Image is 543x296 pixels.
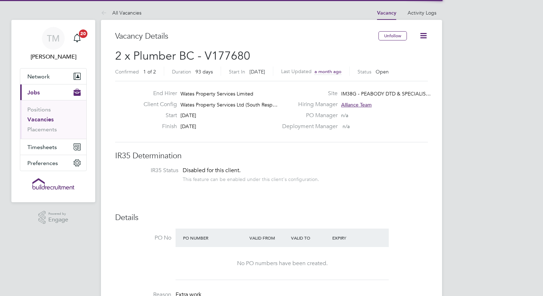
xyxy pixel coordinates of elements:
img: buildrec-logo-retina.png [32,178,74,190]
span: Alliance Team [341,102,372,108]
div: Jobs [20,100,86,139]
label: PO Manager [278,112,338,119]
label: End Hirer [138,90,177,97]
div: No PO numbers have been created. [183,260,382,267]
nav: Main navigation [11,20,95,202]
span: IM38G - PEABODY DTD & SPECIALIS… [341,91,431,97]
span: Open [376,68,389,75]
div: PO Number [181,231,248,244]
a: Vacancy [377,10,396,16]
a: Vacancies [27,116,54,123]
a: Go to home page [20,178,87,190]
a: Placements [27,126,57,133]
label: Start In [229,68,245,75]
span: Disabled for this client. [183,167,241,174]
a: Powered byEngage [38,211,69,224]
span: Tom Morgan [20,53,87,61]
span: 20 [79,29,87,38]
span: Preferences [27,160,58,166]
label: IR35 Status [122,167,178,174]
span: TM [47,34,60,43]
button: Timesheets [20,139,86,155]
span: a month ago [314,68,342,75]
button: Jobs [20,84,86,100]
a: Activity Logs [408,10,436,16]
span: Wates Property Services Limited [181,91,253,97]
div: Expiry [330,231,372,244]
label: Finish [138,123,177,130]
span: Powered by [48,211,68,217]
span: 2 x Plumber BC - V177680 [115,49,250,63]
h3: IR35 Determination [115,151,428,161]
label: Start [138,112,177,119]
h3: Details [115,213,428,223]
span: n/a [343,123,350,130]
span: 1 of 2 [143,68,156,75]
label: Confirmed [115,68,139,75]
span: [DATE] [181,112,196,119]
span: 93 days [195,68,213,75]
a: 20 [70,27,84,50]
span: Wates Property Services Ltd (South Resp… [181,102,278,108]
div: Valid From [248,231,289,244]
label: Duration [172,68,191,75]
span: Jobs [27,89,40,96]
span: n/a [341,112,348,119]
span: Engage [48,217,68,223]
label: Site [278,90,338,97]
span: [DATE] [249,68,265,75]
label: Hiring Manager [278,101,338,108]
a: TM[PERSON_NAME] [20,27,87,61]
a: All Vacancies [101,10,141,16]
label: PO No [115,234,171,242]
a: Positions [27,106,51,113]
span: Network [27,73,50,80]
label: Client Config [138,101,177,108]
label: Last Updated [281,68,312,75]
span: Timesheets [27,144,57,150]
span: [DATE] [181,123,196,130]
label: Status [357,68,371,75]
h3: Vacancy Details [115,31,378,42]
button: Unfollow [378,31,407,40]
div: Valid To [289,231,331,244]
label: Deployment Manager [278,123,338,130]
div: This feature can be enabled under this client's configuration. [183,174,319,182]
button: Network [20,68,86,84]
button: Preferences [20,155,86,171]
